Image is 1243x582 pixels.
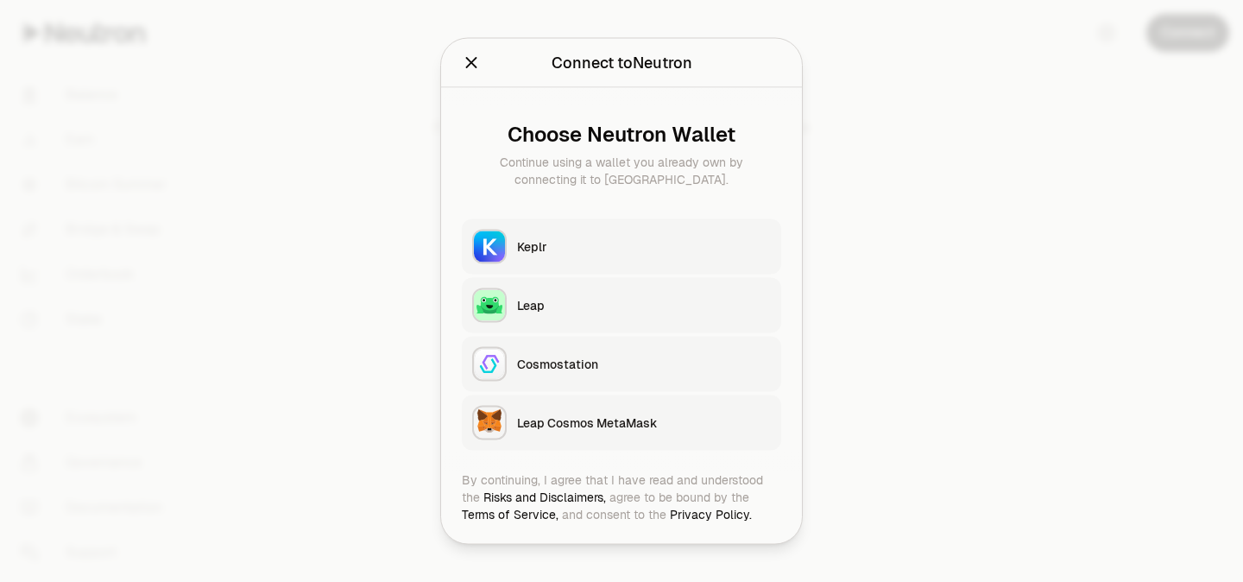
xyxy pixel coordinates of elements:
img: Keplr [474,231,505,263]
button: Close [462,51,481,75]
button: CosmostationCosmostation [462,337,781,392]
div: Connect to Neutron [552,51,692,75]
button: LeapLeap [462,278,781,333]
img: Leap Cosmos MetaMask [474,408,505,439]
a: Privacy Policy. [670,507,752,522]
div: Keplr [517,238,771,256]
div: Continue using a wallet you already own by connecting it to [GEOGRAPHIC_DATA]. [476,154,767,188]
button: KeplrKeplr [462,219,781,275]
a: Terms of Service, [462,507,558,522]
img: Cosmostation [474,349,505,380]
div: Cosmostation [517,356,771,373]
div: Leap Cosmos MetaMask [517,414,771,432]
img: Leap [474,290,505,321]
div: Leap [517,297,771,314]
button: Leap Cosmos MetaMaskLeap Cosmos MetaMask [462,395,781,451]
div: Choose Neutron Wallet [476,123,767,147]
div: By continuing, I agree that I have read and understood the agree to be bound by the and consent t... [462,471,781,523]
a: Risks and Disclaimers, [483,490,606,505]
